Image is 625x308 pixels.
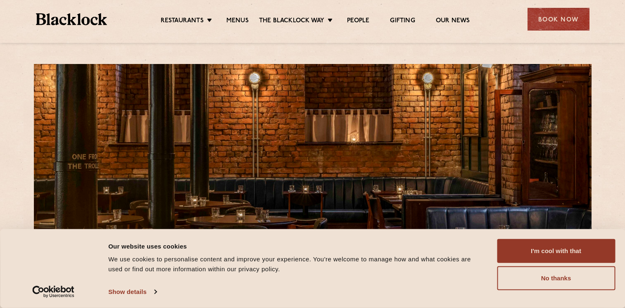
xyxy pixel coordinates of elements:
[497,266,615,290] button: No thanks
[108,254,478,274] div: We use cookies to personalise content and improve your experience. You're welcome to manage how a...
[108,286,156,298] a: Show details
[108,241,478,251] div: Our website uses cookies
[259,17,324,26] a: The Blacklock Way
[497,239,615,263] button: I'm cool with that
[17,286,90,298] a: Usercentrics Cookiebot - opens in a new window
[436,17,470,26] a: Our News
[390,17,415,26] a: Gifting
[347,17,369,26] a: People
[528,8,589,31] div: Book Now
[226,17,249,26] a: Menus
[161,17,204,26] a: Restaurants
[36,13,107,25] img: BL_Textured_Logo-footer-cropped.svg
